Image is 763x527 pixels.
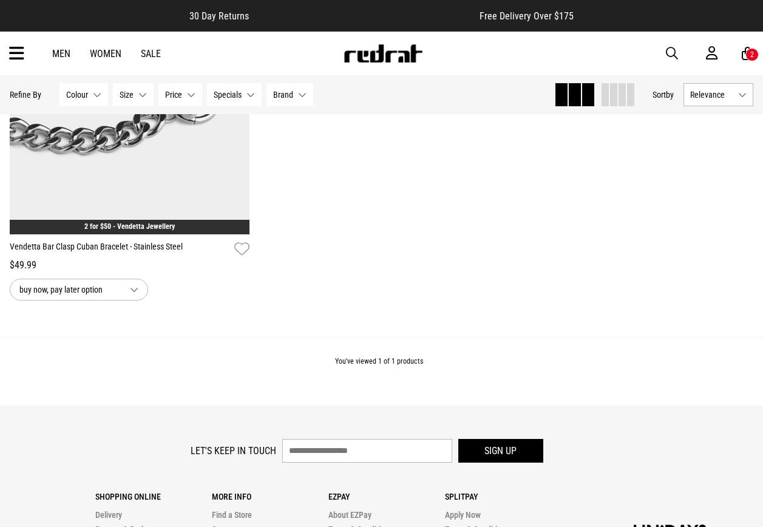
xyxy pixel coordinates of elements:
p: Ezpay [328,492,445,501]
p: More Info [212,492,328,501]
a: Delivery [95,510,122,520]
img: Redrat logo [343,44,423,63]
button: Colour [59,83,108,106]
button: Specials [207,83,262,106]
button: buy now, pay later option [10,279,148,301]
span: Size [120,90,134,100]
div: 2 [750,50,754,59]
button: Price [158,83,202,106]
a: Women [90,48,121,59]
span: 30 Day Returns [189,10,249,22]
a: Vendetta Bar Clasp Cuban Bracelet - Stainless Steel [10,240,229,258]
a: 2 [742,47,753,60]
a: Sale [141,48,161,59]
a: About EZPay [328,510,371,520]
span: by [666,90,674,100]
span: Relevance [690,90,733,100]
span: Brand [273,90,293,100]
button: Relevance [683,83,753,106]
div: $49.99 [10,258,249,273]
span: Specials [214,90,242,100]
span: You've viewed 1 of 1 products [335,357,423,365]
span: Colour [66,90,88,100]
p: Refine By [10,90,41,100]
button: Brand [266,83,313,106]
p: Shopping Online [95,492,212,501]
span: buy now, pay later option [19,282,120,297]
button: Open LiveChat chat widget [10,5,46,41]
a: 2 for $50 - Vendetta Jewellery [84,222,175,231]
span: Price [165,90,182,100]
label: Let's keep in touch [191,445,276,457]
iframe: Customer reviews powered by Trustpilot [273,10,455,22]
button: Sortby [653,87,674,102]
a: Find a Store [212,510,252,520]
button: Size [113,83,154,106]
span: Free Delivery Over $175 [480,10,574,22]
p: Splitpay [445,492,561,501]
button: Sign up [458,439,543,463]
a: Apply Now [445,510,481,520]
a: Men [52,48,70,59]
